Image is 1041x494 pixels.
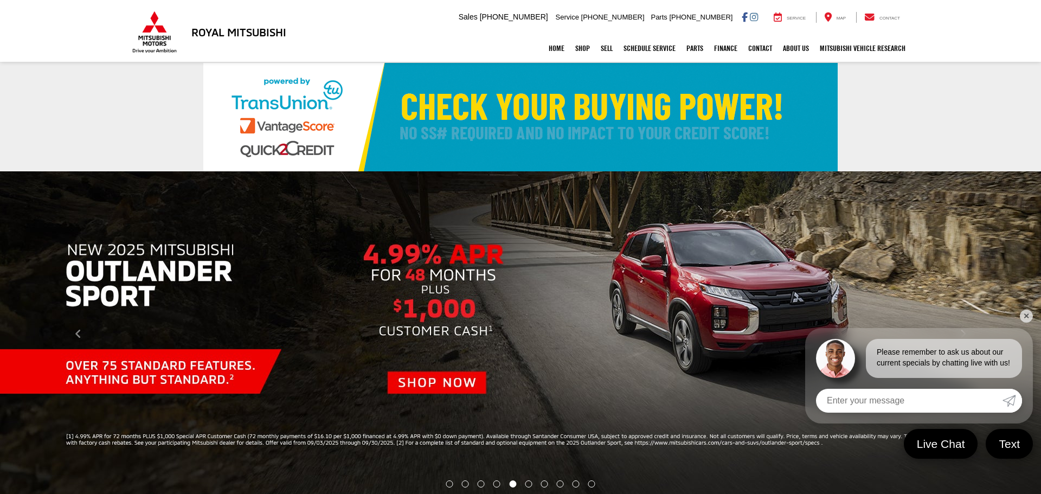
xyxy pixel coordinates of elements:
li: Go to slide number 7. [541,480,548,487]
button: Click to view next picture. [885,193,1041,475]
span: Service [787,16,806,21]
span: Contact [879,16,900,21]
a: Contact [856,12,908,23]
a: Home [543,35,570,62]
span: Parts [651,13,667,21]
a: Mitsubishi Vehicle Research [814,35,911,62]
li: Go to slide number 4. [493,480,500,487]
li: Go to slide number 3. [477,480,484,487]
span: Sales [459,12,478,21]
span: [PHONE_NUMBER] [669,13,732,21]
img: Agent profile photo [816,339,855,378]
span: Service [556,13,579,21]
a: About Us [777,35,814,62]
a: Parts: Opens in a new tab [681,35,709,62]
li: Go to slide number 8. [557,480,564,487]
a: Live Chat [904,429,978,459]
span: [PHONE_NUMBER] [581,13,645,21]
li: Go to slide number 10. [588,480,595,487]
a: Sell [595,35,618,62]
span: Live Chat [911,437,971,451]
h3: Royal Mitsubishi [191,26,286,38]
input: Enter your message [816,389,1003,413]
a: Facebook: Click to visit our Facebook page [742,12,748,21]
span: Map [837,16,846,21]
a: Shop [570,35,595,62]
a: Finance [709,35,743,62]
span: [PHONE_NUMBER] [480,12,548,21]
a: Contact [743,35,777,62]
img: Mitsubishi [130,11,179,53]
li: Go to slide number 9. [573,480,580,487]
a: Submit [1003,389,1022,413]
li: Go to slide number 2. [461,480,468,487]
div: Please remember to ask us about our current specials by chatting live with us! [866,339,1022,378]
span: Text [993,437,1025,451]
li: Go to slide number 6. [525,480,532,487]
a: Map [816,12,854,23]
li: Go to slide number 1. [446,480,453,487]
img: Check Your Buying Power [203,63,838,171]
a: Text [986,429,1033,459]
a: Service [766,12,814,23]
a: Schedule Service: Opens in a new tab [618,35,681,62]
li: Go to slide number 5. [509,480,516,487]
a: Instagram: Click to visit our Instagram page [750,12,758,21]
